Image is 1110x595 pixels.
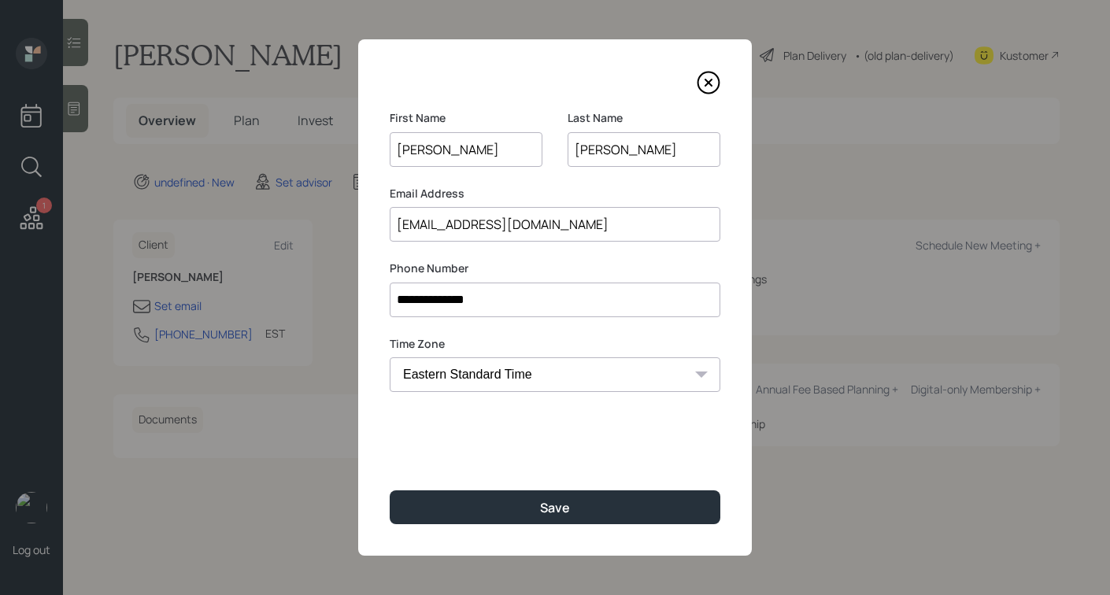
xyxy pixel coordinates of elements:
[390,490,720,524] button: Save
[540,499,570,516] div: Save
[390,336,720,352] label: Time Zone
[568,110,720,126] label: Last Name
[390,110,542,126] label: First Name
[390,186,720,201] label: Email Address
[390,261,720,276] label: Phone Number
